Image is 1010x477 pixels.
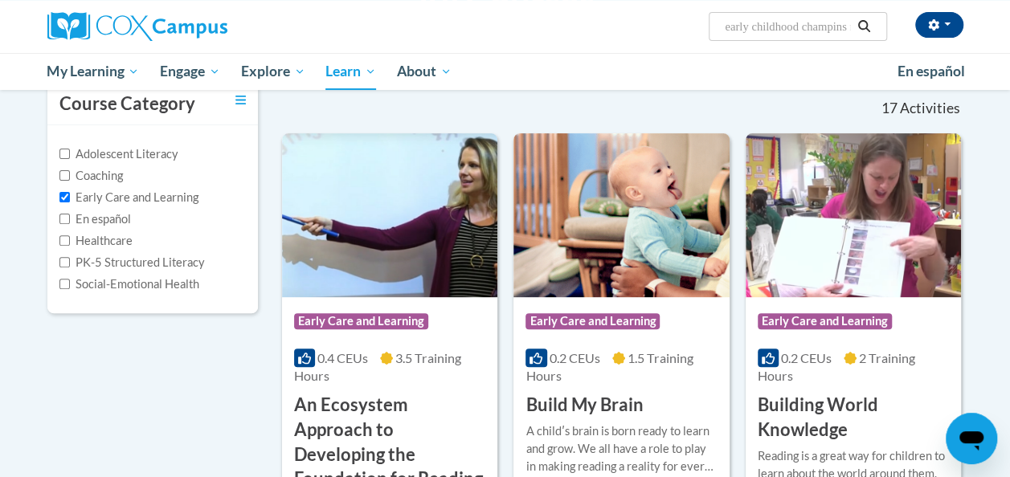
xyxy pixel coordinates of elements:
span: Learn [325,62,376,81]
a: About [386,53,462,90]
input: Checkbox for Options [59,279,70,289]
input: Checkbox for Options [59,192,70,202]
span: My Learning [47,62,139,81]
h3: Course Category [59,92,195,116]
button: Account Settings [915,12,963,38]
input: Checkbox for Options [59,257,70,267]
iframe: Button to launch messaging window [946,413,997,464]
img: Cox Campus [47,12,227,41]
span: About [397,62,452,81]
span: 2 Training Hours [758,350,915,383]
a: Learn [315,53,386,90]
input: Checkbox for Options [59,149,70,159]
img: Course Logo [746,133,961,297]
span: Activities [900,100,960,117]
span: 0.4 CEUs [317,350,368,365]
span: 1.5 Training Hours [525,350,693,383]
span: 0.2 CEUs [781,350,832,365]
a: My Learning [37,53,150,90]
span: Explore [241,62,305,81]
label: PK-5 Structured Literacy [59,254,205,271]
a: En español [887,55,975,88]
input: Search Courses [723,17,852,36]
input: Checkbox for Options [59,235,70,246]
label: Social-Emotional Health [59,275,199,293]
span: Engage [160,62,220,81]
a: Engage [149,53,231,90]
div: Main menu [35,53,975,90]
img: Course Logo [513,133,729,297]
span: 3.5 Training Hours [294,350,461,383]
a: Toggle collapse [235,92,246,109]
span: Early Care and Learning [525,313,660,329]
input: Checkbox for Options [59,214,70,224]
a: Explore [231,53,316,90]
div: A childʹs brain is born ready to learn and grow. We all have a role to play in making reading a r... [525,422,717,475]
span: Early Care and Learning [294,313,428,329]
label: Early Care and Learning [59,189,198,206]
span: 17 [881,100,897,117]
span: Early Care and Learning [758,313,892,329]
input: Checkbox for Options [59,170,70,181]
span: 0.2 CEUs [550,350,600,365]
label: Healthcare [59,232,133,250]
label: En español [59,210,131,228]
label: Coaching [59,167,123,185]
label: Adolescent Literacy [59,145,178,163]
img: Course Logo [282,133,497,297]
span: En español [898,63,965,79]
h3: Build My Brain [525,393,643,418]
button: Search [852,17,876,36]
h3: Building World Knowledge [758,393,949,442]
a: Cox Campus [47,12,337,41]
